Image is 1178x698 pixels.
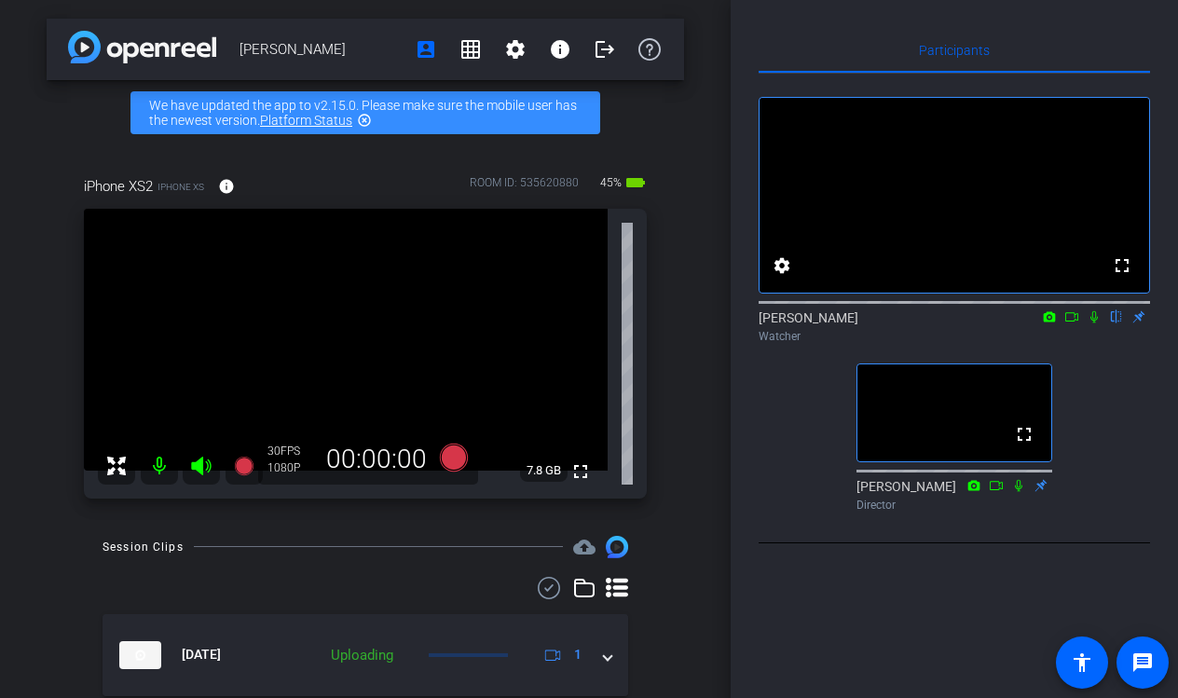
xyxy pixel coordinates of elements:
mat-icon: info [218,178,235,195]
mat-icon: settings [504,38,527,61]
img: thumb-nail [119,641,161,669]
div: 30 [267,444,314,458]
span: Destinations for your clips [573,536,596,558]
mat-icon: fullscreen [569,460,592,483]
mat-expansion-panel-header: thumb-nail[DATE]Uploading1 [103,614,628,696]
mat-icon: message [1131,651,1154,674]
mat-icon: accessibility [1071,651,1093,674]
mat-icon: info [549,38,571,61]
span: 7.8 GB [520,459,568,482]
div: 00:00:00 [314,444,439,475]
span: 45% [597,168,624,198]
span: FPS [281,445,300,458]
div: [PERSON_NAME] [856,477,1052,513]
img: app-logo [68,31,216,63]
mat-icon: settings [771,254,793,277]
div: 1080P [267,460,314,475]
mat-icon: fullscreen [1013,423,1035,445]
img: Session clips [606,536,628,558]
div: We have updated the app to v2.15.0. Please make sure the mobile user has the newest version. [130,91,600,134]
mat-icon: cloud_upload [573,536,596,558]
div: Director [856,497,1052,513]
mat-icon: logout [594,38,616,61]
div: [PERSON_NAME] [759,308,1150,345]
mat-icon: fullscreen [1111,254,1133,277]
mat-icon: grid_on [459,38,482,61]
span: iPhone XS2 [84,176,153,197]
span: [PERSON_NAME] [240,31,404,68]
div: Uploading [322,645,403,666]
div: Watcher [759,328,1150,345]
span: [DATE] [182,645,221,664]
div: Session Clips [103,538,184,556]
mat-icon: battery_std [624,171,647,194]
a: Platform Status [260,113,352,128]
span: Participants [919,44,990,57]
span: 1 [574,645,582,664]
mat-icon: highlight_off [357,113,372,128]
div: ROOM ID: 535620880 [470,174,579,201]
mat-icon: flip [1105,308,1128,324]
mat-icon: account_box [415,38,437,61]
span: iPhone XS [158,180,204,194]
